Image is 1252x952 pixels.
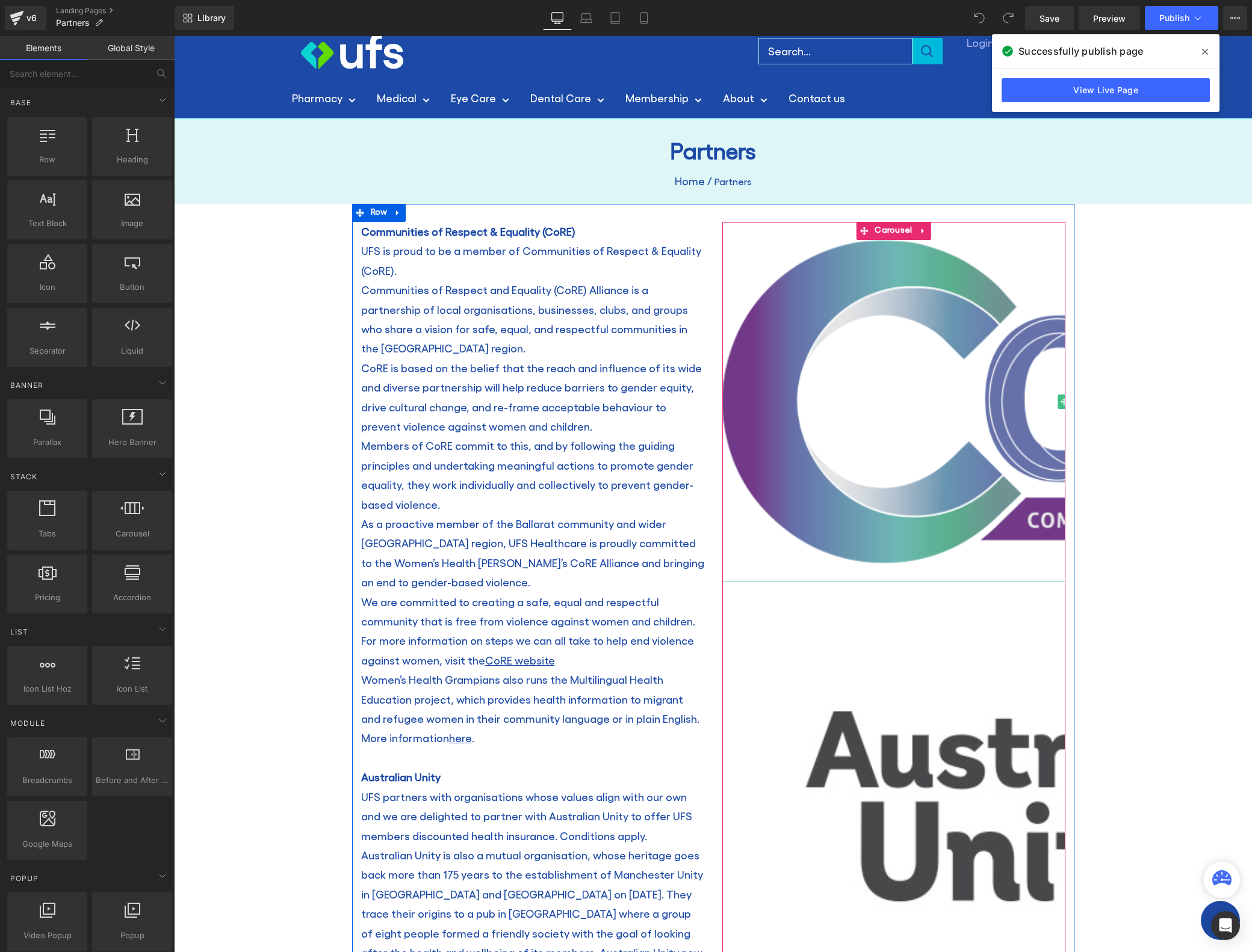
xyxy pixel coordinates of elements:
[96,153,169,166] span: Heading
[937,8,961,20] span: Cart
[11,527,84,540] span: Tabs
[501,135,531,155] a: Home
[96,436,169,449] span: Hero Banner
[9,626,29,637] span: List
[906,5,961,25] a: 0 Cart
[187,100,891,128] h1: Partners
[96,281,169,293] span: Button
[96,217,169,230] span: Image
[451,52,528,72] a: Membership
[194,168,217,186] span: Row
[96,683,169,695] span: Icon List
[601,6,630,30] a: Tablet
[543,6,572,30] a: Desktop
[187,322,530,401] p: CoRE is based on the belief that the reach and influence of its wide and diverse partnership will...
[96,929,169,942] span: Popup
[187,205,530,244] p: UFS is proud to be a member of Communities of Respect & Equality (CoRE).
[739,2,769,28] button: Search
[917,5,929,17] span: 0
[1223,6,1247,30] button: More
[630,6,659,30] a: Mobile
[742,186,757,204] a: Expand / Collapse
[793,13,852,32] a: My account
[187,556,530,595] p: We are committed to creating a safe, equal and respectful community that is free from violence ag...
[5,6,46,30] a: v6
[311,618,381,630] a: CoRE website
[11,281,84,293] span: Icon
[56,6,175,16] a: Landing Pages
[87,36,175,60] a: Global Style
[572,6,601,30] a: Laptop
[531,135,541,155] span: /
[11,683,84,695] span: Icon List Hoz
[9,873,40,884] span: Popup
[11,838,84,850] span: Google Maps
[584,2,739,28] input: Search...
[356,52,430,72] a: Dental Care
[1159,13,1189,23] span: Publish
[967,6,991,30] button: Undo
[96,527,169,540] span: Carousel
[1145,6,1218,30] button: Publish
[9,379,45,391] span: Banner
[96,591,169,604] span: Accordion
[11,217,84,230] span: Text Block
[11,774,84,787] span: Breadcrumbs
[203,52,256,72] a: Medical
[187,244,530,322] p: Communities of Respect and Equality (CoRE) Alliance is a partnership of local organisations, busi...
[1040,12,1059,25] span: Save
[1079,6,1140,30] a: Preview
[9,471,39,482] span: Stack
[175,6,234,30] a: New Library
[11,345,84,357] span: Separator
[11,436,84,449] span: Parallax
[1211,911,1240,940] div: Open Intercom Messenger
[24,10,39,26] div: v6
[9,717,46,729] span: Module
[275,695,298,708] a: here
[187,634,530,712] p: Women’s Health Grampians also runs the Multilingual Health Education project, which provides heal...
[996,6,1020,30] button: Redo
[1002,78,1210,102] a: View Live Page
[96,774,169,787] span: Before and After Images
[11,591,84,604] span: Pricing
[118,52,182,72] a: Pharmacy
[615,52,671,72] a: Contact us
[197,13,226,23] span: Library
[11,929,84,942] span: Video Popup
[187,595,530,634] p: For more information on steps we can all take to help end violence against women, visit the
[187,478,530,556] p: As a proactive member of the Ballarat community and wider [GEOGRAPHIC_DATA] region, UFS Healthcar...
[187,189,401,201] span: Communities of Respect & Equality (CoRE)
[187,734,267,747] span: Australian Unity
[1018,44,1143,58] span: Successfully publish page
[9,97,33,108] span: Base
[549,52,593,72] a: About
[11,153,84,166] span: Row
[187,400,530,478] p: Members of CoRE commit to this, and by following the guiding principles and undertaking meaningfu...
[277,52,335,72] a: Eye Care
[216,168,232,186] a: Expand / Collapse
[96,345,169,357] span: Liquid
[187,751,530,809] p: UFS partners with organisations whose values align with our own and we are delighted to partner w...
[187,128,891,162] nav: breadcrumbs
[1093,12,1126,25] span: Preview
[56,18,90,28] span: Partners
[698,186,741,204] span: Carousel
